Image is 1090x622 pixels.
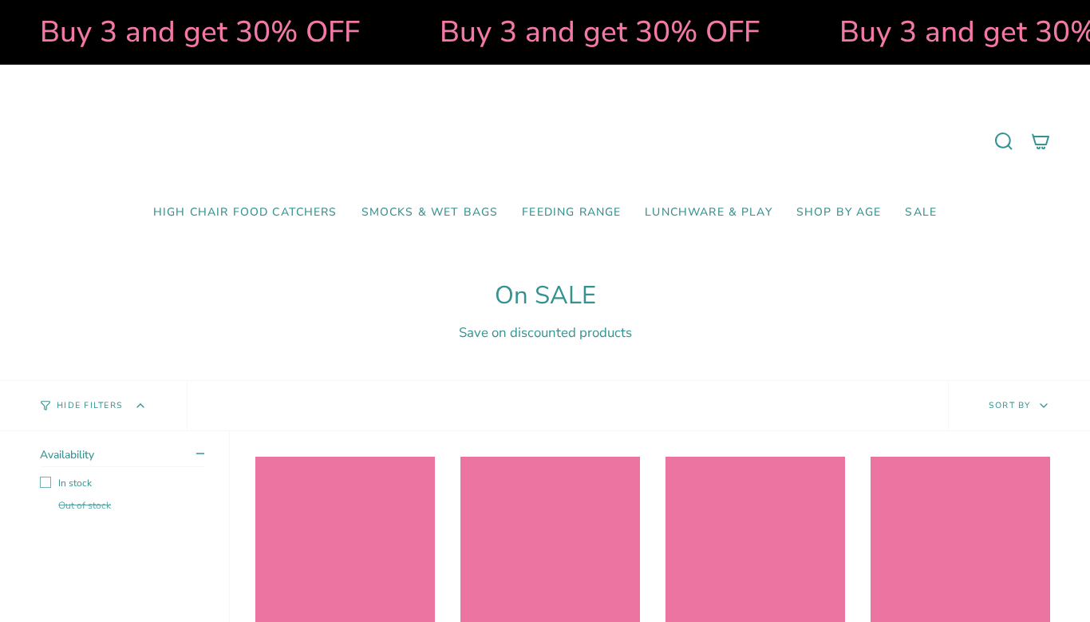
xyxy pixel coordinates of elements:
[40,323,1050,342] div: Save on discounted products
[633,194,784,232] a: Lunchware & Play
[141,194,350,232] a: High Chair Food Catchers
[40,281,1050,311] h1: On SALE
[893,194,949,232] a: SALE
[57,402,123,410] span: Hide Filters
[350,194,511,232] a: Smocks & Wet Bags
[31,12,351,52] strong: Buy 3 and get 30% OFF
[796,206,882,220] span: Shop by Age
[784,194,894,232] a: Shop by Age
[948,381,1090,430] button: Sort by
[989,399,1031,411] span: Sort by
[153,206,338,220] span: High Chair Food Catchers
[431,12,751,52] strong: Buy 3 and get 30% OFF
[522,206,621,220] span: Feeding Range
[40,447,204,467] summary: Availability
[510,194,633,232] a: Feeding Range
[361,206,499,220] span: Smocks & Wet Bags
[905,206,937,220] span: SALE
[40,477,204,489] label: In stock
[645,206,772,220] span: Lunchware & Play
[408,89,683,194] a: Mumma’s Little Helpers
[40,447,94,462] span: Availability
